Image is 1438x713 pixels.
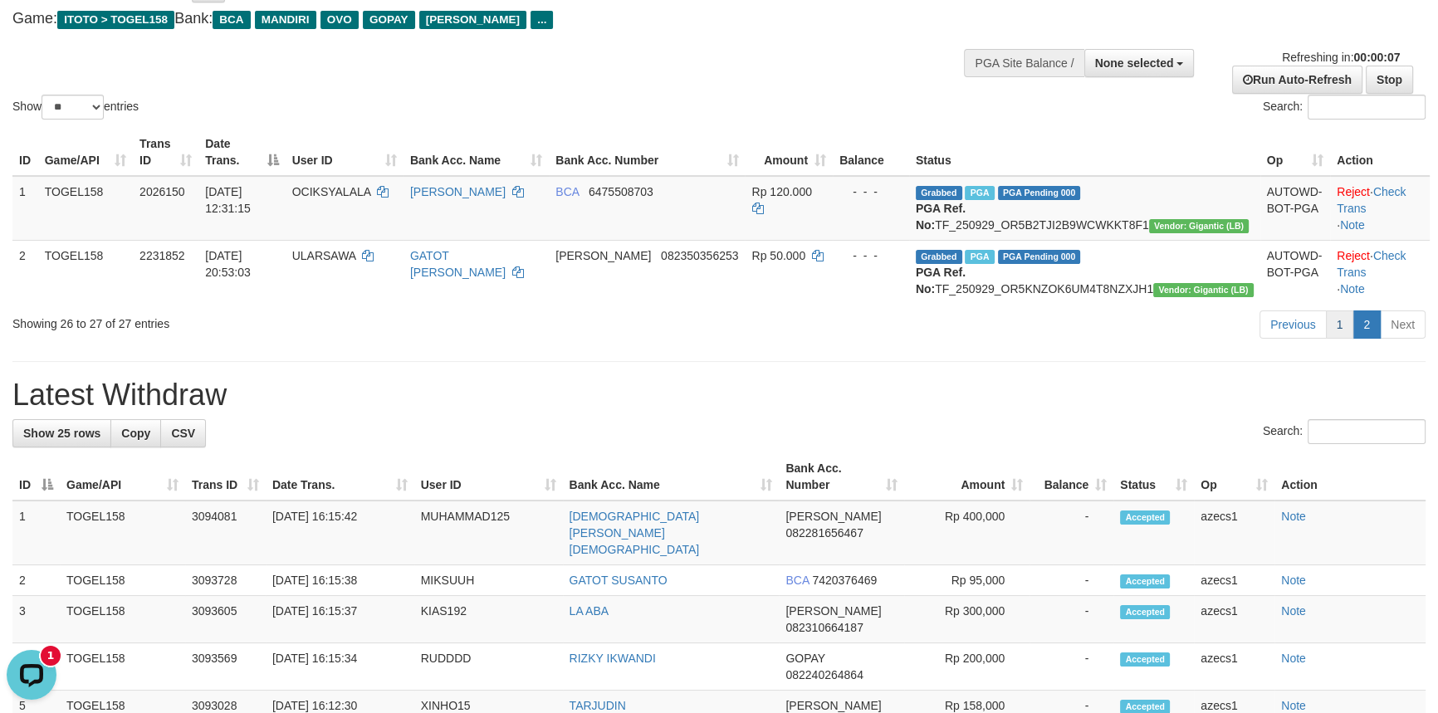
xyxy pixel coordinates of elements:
th: User ID: activate to sort column ascending [414,453,563,501]
span: [PERSON_NAME] [785,510,881,523]
td: [DATE] 16:15:38 [266,565,414,596]
input: Search: [1308,419,1426,444]
a: [PERSON_NAME] [410,185,506,198]
div: - - - [839,183,902,200]
td: 1 [12,501,60,565]
td: AUTOWD-BOT-PGA [1260,176,1331,241]
td: AUTOWD-BOT-PGA [1260,240,1331,304]
a: Note [1340,218,1365,232]
span: ULARSAWA [292,249,356,262]
td: MIKSUUH [414,565,563,596]
strong: 00:00:07 [1353,51,1400,64]
td: Rp 300,000 [904,596,1030,643]
span: Rp 120.000 [751,185,811,198]
a: Check Trans [1337,249,1406,279]
td: TOGEL158 [38,176,133,241]
td: 3093569 [185,643,266,691]
div: PGA Site Balance / [964,49,1083,77]
span: BCA [213,11,250,29]
td: TOGEL158 [60,596,185,643]
td: TOGEL158 [60,501,185,565]
td: azecs1 [1194,596,1274,643]
td: azecs1 [1194,501,1274,565]
td: TOGEL158 [60,565,185,596]
th: Action [1274,453,1426,501]
span: Accepted [1120,574,1170,588]
th: Status: activate to sort column ascending [1113,453,1194,501]
th: Status [909,129,1260,176]
a: Stop [1366,66,1413,94]
span: 2026150 [139,185,185,198]
td: RUDDDD [414,643,563,691]
span: GOPAY [785,652,824,665]
label: Search: [1263,95,1426,120]
td: TOGEL158 [38,240,133,304]
a: Reject [1337,249,1370,262]
td: Rp 400,000 [904,501,1030,565]
th: User ID: activate to sort column ascending [286,129,404,176]
b: PGA Ref. No: [916,202,966,232]
span: OVO [320,11,359,29]
a: CSV [160,419,206,447]
a: Reject [1337,185,1370,198]
span: [PERSON_NAME] [555,249,651,262]
span: GOPAY [363,11,415,29]
a: Run Auto-Refresh [1232,66,1362,94]
input: Search: [1308,95,1426,120]
td: 3093728 [185,565,266,596]
h1: Latest Withdraw [12,378,1426,412]
td: - [1030,643,1113,691]
td: 3093605 [185,596,266,643]
td: - [1030,565,1113,596]
span: Vendor URL: https://dashboard.q2checkout.com/secure [1153,283,1254,297]
span: ITOTO > TOGEL158 [57,11,174,29]
th: Action [1330,129,1430,176]
span: Accepted [1120,510,1170,525]
span: OCIKSYALALA [292,185,371,198]
button: None selected [1084,49,1195,77]
span: Copy [121,427,150,440]
th: Amount: activate to sort column ascending [745,129,833,176]
span: MANDIRI [255,11,316,29]
span: Grabbed [916,186,962,200]
td: [DATE] 16:15:37 [266,596,414,643]
span: CSV [171,427,195,440]
div: - - - [839,247,902,264]
span: Rp 50.000 [751,249,805,262]
th: Date Trans.: activate to sort column descending [198,129,285,176]
span: 2231852 [139,249,185,262]
td: 2 [12,565,60,596]
span: [PERSON_NAME] [785,604,881,618]
a: GATOT SUSANTO [570,574,668,587]
label: Show entries [12,95,139,120]
th: ID [12,129,38,176]
td: MUHAMMAD125 [414,501,563,565]
td: [DATE] 16:15:42 [266,501,414,565]
td: Rp 95,000 [904,565,1030,596]
span: Vendor URL: https://dashboard.q2checkout.com/secure [1149,219,1250,233]
td: 3094081 [185,501,266,565]
a: Copy [110,419,161,447]
span: PGA Pending [998,250,1081,264]
th: Trans ID: activate to sort column ascending [133,129,198,176]
td: · · [1330,240,1430,304]
td: TF_250929_OR5B2TJI2B9WCWKKT8F1 [909,176,1260,241]
a: Previous [1259,310,1326,339]
a: Note [1281,652,1306,665]
a: Note [1281,604,1306,618]
span: [DATE] 20:53:03 [205,249,251,279]
span: Marked by azecs1 [965,250,994,264]
span: Copy 6475508703 to clipboard [589,185,653,198]
th: Trans ID: activate to sort column ascending [185,453,266,501]
td: azecs1 [1194,565,1274,596]
span: [DATE] 12:31:15 [205,185,251,215]
td: KIAS192 [414,596,563,643]
a: Note [1340,282,1365,295]
th: Game/API: activate to sort column ascending [60,453,185,501]
span: Grabbed [916,250,962,264]
span: Accepted [1120,652,1170,667]
th: Op: activate to sort column ascending [1194,453,1274,501]
span: None selected [1095,56,1174,70]
a: GATOT [PERSON_NAME] [410,249,506,279]
td: - [1030,501,1113,565]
